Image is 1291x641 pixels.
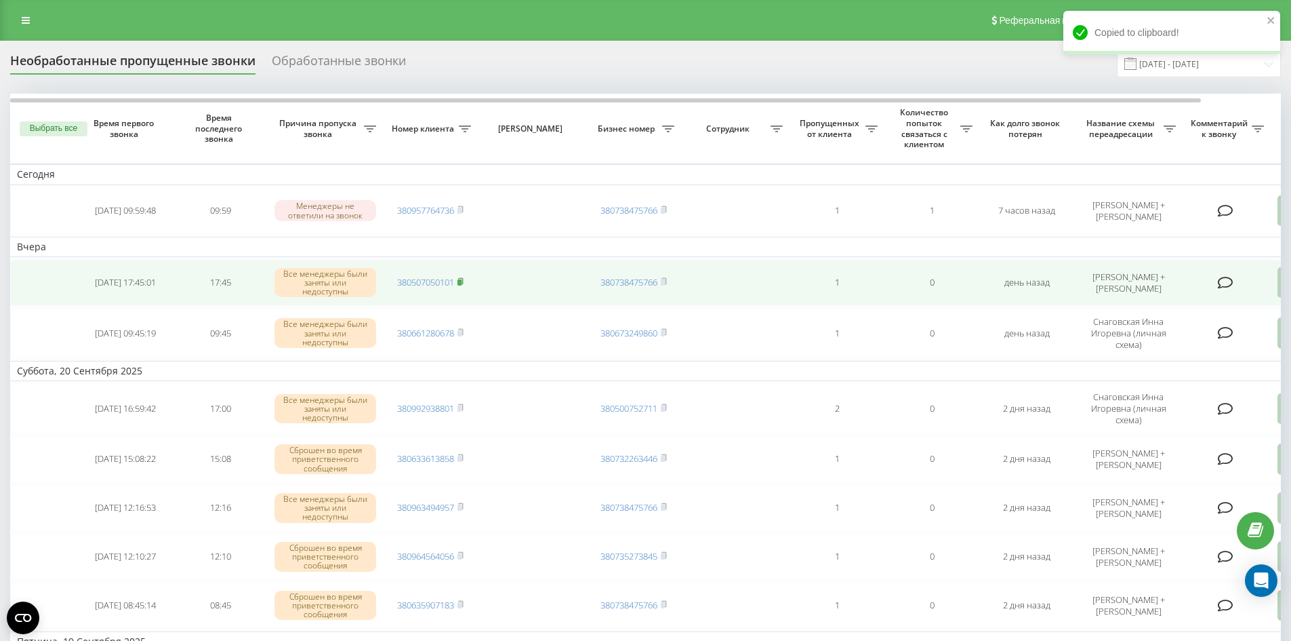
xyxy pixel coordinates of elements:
td: Снаговская Инна Игоревна (личная схема) [1074,384,1183,433]
div: Сброшен во время приветственного сообщения [274,542,376,572]
td: день назад [979,260,1074,306]
td: 2 дня назад [979,485,1074,531]
span: Время последнего звонка [184,113,257,144]
span: Пропущенных от клиента [796,118,865,139]
td: 0 [884,583,979,629]
a: 380633613858 [397,452,454,465]
span: Название схемы переадресации [1081,118,1164,139]
td: 17:45 [173,260,268,306]
a: 380738475766 [600,204,657,216]
div: Copied to clipboard! [1063,11,1280,54]
td: 15:08 [173,436,268,482]
span: Как долго звонок потерян [990,118,1063,139]
a: 380661280678 [397,327,454,339]
td: Снаговская Инна Игоревна (личная схема) [1074,309,1183,358]
td: 0 [884,436,979,482]
td: 2 дня назад [979,534,1074,580]
td: 09:45 [173,309,268,358]
td: [DATE] 17:45:01 [78,260,173,306]
td: [DATE] 16:59:42 [78,384,173,433]
div: Сброшен во время приветственного сообщения [274,591,376,621]
td: 1 [790,534,884,580]
td: 12:16 [173,485,268,531]
button: Выбрать все [20,121,87,136]
td: 7 часов назад [979,188,1074,234]
td: [DATE] 08:45:14 [78,583,173,629]
a: 380500752711 [600,402,657,414]
td: 2 дня назад [979,436,1074,482]
div: Все менеджеры были заняты или недоступны [274,493,376,523]
div: Open Intercom Messenger [1245,564,1277,597]
a: 380738475766 [600,599,657,611]
td: [PERSON_NAME] + [PERSON_NAME] [1074,485,1183,531]
a: 380732263446 [600,452,657,465]
span: Номер клиента [390,123,459,134]
td: 2 дня назад [979,583,1074,629]
td: день назад [979,309,1074,358]
td: 0 [884,534,979,580]
td: 0 [884,309,979,358]
td: [PERSON_NAME] + [PERSON_NAME] [1074,534,1183,580]
td: 1 [790,436,884,482]
td: [DATE] 15:08:22 [78,436,173,482]
span: [PERSON_NAME] [489,123,575,134]
a: 380992938801 [397,402,454,414]
td: [PERSON_NAME] + [PERSON_NAME] [1074,188,1183,234]
button: close [1267,15,1276,28]
div: Все менеджеры были заняты или недоступны [274,268,376,298]
a: 380957764736 [397,204,454,216]
div: Менеджеры не ответили на звонок [274,200,376,220]
a: 380964564056 [397,550,454,562]
a: 380735273845 [600,550,657,562]
span: Бизнес номер [593,123,662,134]
a: 380507050101 [397,276,454,288]
div: Обработанные звонки [272,54,406,75]
td: 1 [884,188,979,234]
td: [PERSON_NAME] + [PERSON_NAME] [1074,436,1183,482]
span: Время первого звонка [89,118,162,139]
td: [DATE] 12:16:53 [78,485,173,531]
span: Комментарий к звонку [1189,118,1252,139]
a: 380738475766 [600,501,657,513]
button: Open CMP widget [7,602,39,634]
td: 1 [790,583,884,629]
td: 2 [790,384,884,433]
div: Все менеджеры были заняты или недоступны [274,318,376,348]
td: 1 [790,485,884,531]
a: 380738475766 [600,276,657,288]
td: [DATE] 12:10:27 [78,534,173,580]
td: 12:10 [173,534,268,580]
td: 1 [790,309,884,358]
td: 1 [790,260,884,306]
td: 0 [884,384,979,433]
div: Необработанные пропущенные звонки [10,54,255,75]
div: Все менеджеры были заняты или недоступны [274,394,376,424]
td: [PERSON_NAME] + [PERSON_NAME] [1074,260,1183,306]
span: Причина пропуска звонка [274,118,364,139]
div: Сброшен во время приветственного сообщения [274,444,376,474]
td: [DATE] 09:45:19 [78,309,173,358]
td: 2 дня назад [979,384,1074,433]
a: 380963494957 [397,501,454,513]
td: 0 [884,260,979,306]
td: 1 [790,188,884,234]
td: [DATE] 09:59:48 [78,188,173,234]
span: Сотрудник [688,123,771,134]
span: Реферальная программа [999,15,1110,26]
a: 380635907183 [397,599,454,611]
td: 08:45 [173,583,268,629]
td: [PERSON_NAME] + [PERSON_NAME] [1074,583,1183,629]
a: 380673249860 [600,327,657,339]
span: Количество попыток связаться с клиентом [891,107,960,149]
td: 0 [884,485,979,531]
td: 09:59 [173,188,268,234]
td: 17:00 [173,384,268,433]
